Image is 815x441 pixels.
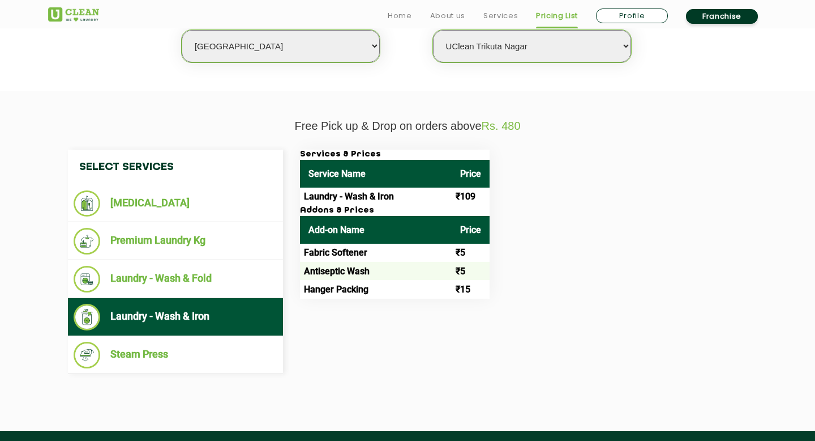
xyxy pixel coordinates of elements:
span: Rs. 480 [482,120,521,132]
a: Home [388,9,412,23]
li: Laundry - Wash & Fold [74,266,277,292]
img: Steam Press [74,342,100,368]
h3: Services & Prices [300,150,490,160]
li: [MEDICAL_DATA] [74,190,277,217]
td: Hanger Packing [300,280,452,298]
img: Laundry - Wash & Iron [74,304,100,330]
li: Laundry - Wash & Iron [74,304,277,330]
img: UClean Laundry and Dry Cleaning [48,7,99,22]
td: Fabric Softener [300,244,452,262]
h4: Select Services [68,150,283,185]
th: Service Name [300,160,452,188]
img: Premium Laundry Kg [74,228,100,255]
th: Price [452,160,490,188]
p: Free Pick up & Drop on orders above [48,120,767,133]
td: Antiseptic Wash [300,262,452,280]
th: Add-on Name [300,216,452,244]
h3: Addons & Prices [300,206,490,216]
img: Laundry - Wash & Fold [74,266,100,292]
a: Services [483,9,518,23]
td: ₹15 [452,280,490,298]
td: Laundry - Wash & Iron [300,188,452,206]
td: ₹109 [452,188,490,206]
a: Profile [596,9,668,23]
li: Premium Laundry Kg [74,228,277,255]
a: Pricing List [536,9,578,23]
th: Price [452,216,490,244]
li: Steam Press [74,342,277,368]
a: About us [430,9,465,23]
img: Dry Cleaning [74,190,100,217]
a: Franchise [686,9,758,24]
td: ₹5 [452,262,490,280]
td: ₹5 [452,244,490,262]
